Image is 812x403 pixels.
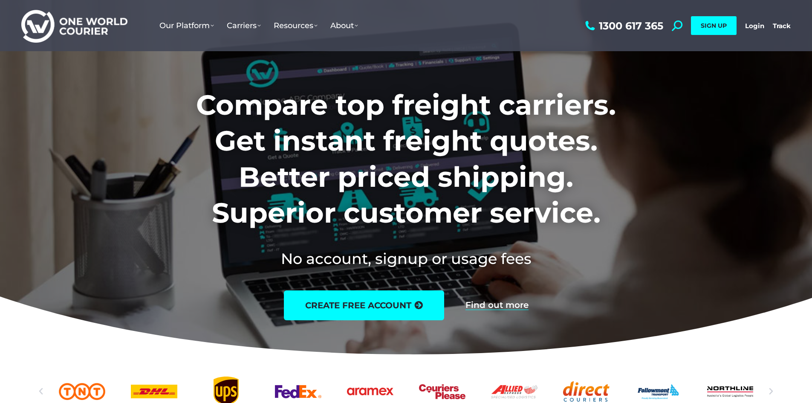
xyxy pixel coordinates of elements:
h1: Compare top freight carriers. Get instant freight quotes. Better priced shipping. Superior custom... [140,87,672,231]
a: Our Platform [153,12,220,39]
a: 1300 617 365 [583,20,663,31]
a: Carriers [220,12,267,39]
span: Carriers [227,21,261,30]
span: SIGN UP [701,22,727,29]
a: About [324,12,364,39]
span: About [330,21,358,30]
a: Track [773,22,791,30]
a: Login [745,22,764,30]
a: create free account [284,290,444,320]
a: SIGN UP [691,16,737,35]
a: Find out more [465,301,529,310]
a: Resources [267,12,324,39]
h2: No account, signup or usage fees [140,248,672,269]
span: Resources [274,21,318,30]
span: Our Platform [159,21,214,30]
img: One World Courier [21,9,127,43]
